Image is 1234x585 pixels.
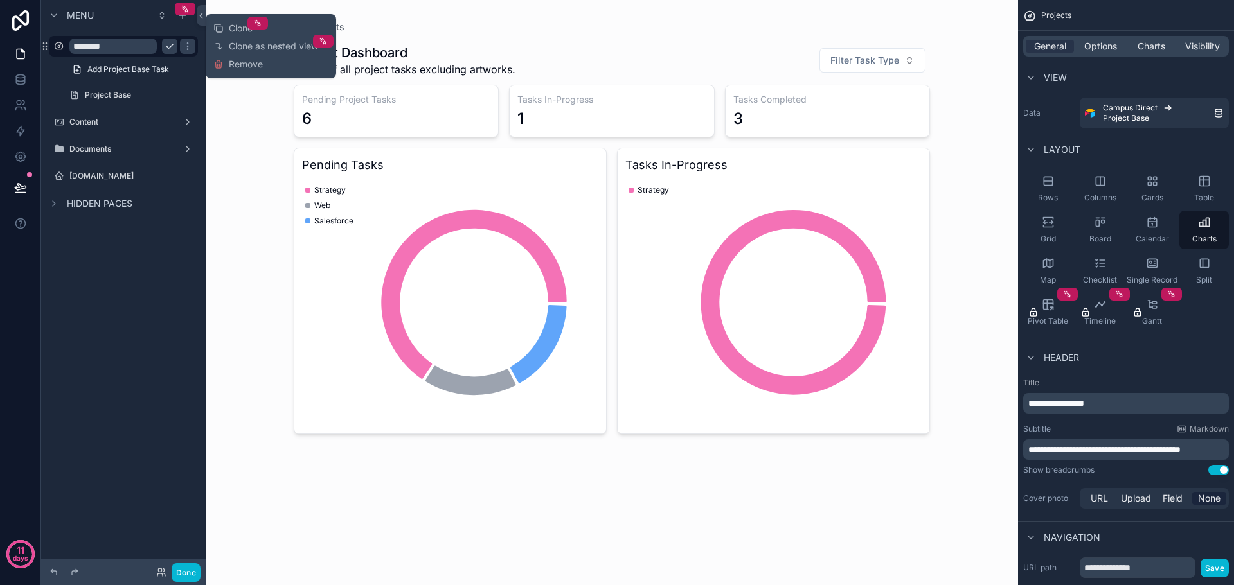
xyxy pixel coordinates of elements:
[1084,40,1117,53] span: Options
[213,40,328,53] button: Clone as nested view
[1198,492,1221,505] span: None
[1023,439,1229,460] div: scrollable content
[1141,193,1163,203] span: Cards
[1080,98,1229,128] a: Campus DirectProject Base
[49,166,198,186] a: [DOMAIN_NAME]
[1044,351,1079,364] span: Header
[1127,170,1177,208] button: Cards
[1023,378,1229,388] label: Title
[1121,492,1151,505] span: Upload
[1185,40,1220,53] span: Visibility
[67,9,94,22] span: Menu
[1075,170,1125,208] button: Columns
[1023,170,1073,208] button: Rows
[1084,316,1116,326] span: Timeline
[1085,108,1095,118] img: Airtable Logo
[1192,234,1217,244] span: Charts
[1196,275,1212,285] span: Split
[229,58,263,71] span: Remove
[67,197,132,210] span: Hidden pages
[1103,103,1158,113] span: Campus Direct
[1041,234,1056,244] span: Grid
[213,22,263,35] button: Clone
[1040,275,1056,285] span: Map
[64,85,198,105] a: Project Base
[69,144,177,154] label: Documents
[1023,563,1075,573] label: URL path
[1023,465,1095,475] div: Show breadcrumbs
[1127,252,1177,290] button: Single Record
[1023,108,1075,118] label: Data
[1075,211,1125,249] button: Board
[1201,559,1229,577] button: Save
[1091,492,1108,505] span: URL
[1136,234,1169,244] span: Calendar
[1023,293,1073,331] button: Pivot Table
[229,22,253,35] span: Clone
[1023,252,1073,290] button: Map
[1084,193,1116,203] span: Columns
[1179,252,1229,290] button: Split
[1177,424,1229,434] a: Markdown
[1179,211,1229,249] button: Charts
[1028,316,1068,326] span: Pivot Table
[1044,143,1080,156] span: Layout
[1038,193,1058,203] span: Rows
[1044,531,1100,544] span: Navigation
[1142,316,1162,326] span: Gantt
[87,64,169,74] span: Add Project Base Task
[1127,211,1177,249] button: Calendar
[1179,170,1229,208] button: Table
[69,117,177,127] label: Content
[1190,424,1229,434] span: Markdown
[1075,293,1125,331] button: Timeline
[1103,113,1149,123] span: Project Base
[1041,10,1071,21] span: Projects
[17,544,24,557] p: 11
[229,40,318,53] span: Clone as nested view
[1083,275,1117,285] span: Checklist
[1023,493,1075,503] label: Cover photo
[69,171,195,181] label: [DOMAIN_NAME]
[213,58,263,71] button: Remove
[13,549,28,567] p: days
[1034,40,1066,53] span: General
[1127,275,1177,285] span: Single Record
[1194,193,1214,203] span: Table
[1023,211,1073,249] button: Grid
[1138,40,1165,53] span: Charts
[85,90,195,100] label: Project Base
[1023,393,1229,414] div: scrollable content
[49,112,198,132] a: Content
[1044,71,1067,84] span: View
[1127,293,1177,331] button: Gantt
[1163,492,1183,505] span: Field
[1023,424,1051,434] label: Subtitle
[49,139,198,159] a: Documents
[172,563,201,582] button: Done
[1075,252,1125,290] button: Checklist
[1089,234,1111,244] span: Board
[64,59,198,80] a: Add Project Base Task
